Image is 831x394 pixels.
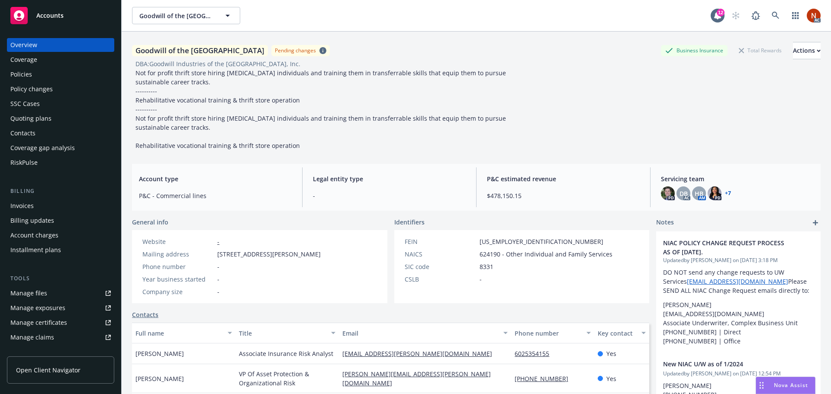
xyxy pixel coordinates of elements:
[313,191,466,200] span: -
[480,262,493,271] span: 8331
[793,42,821,59] div: Actions
[663,359,791,368] span: New NIAC U/W as of 1/2024
[10,53,37,67] div: Coverage
[142,250,214,259] div: Mailing address
[142,237,214,246] div: Website
[7,38,114,52] a: Overview
[606,374,616,383] span: Yes
[606,349,616,358] span: Yes
[7,286,114,300] a: Manage files
[7,67,114,81] a: Policies
[663,268,814,295] p: DO NOT send any change requests to UW Services Please SEND ALL NIAC Change Request emails directl...
[217,237,219,246] a: -
[515,349,556,358] a: 6025354155
[10,316,67,330] div: Manage certificates
[480,275,482,284] span: -
[217,250,321,259] span: [STREET_ADDRESS][PERSON_NAME]
[7,316,114,330] a: Manage certificates
[756,377,767,394] div: Drag to move
[10,67,32,81] div: Policies
[7,301,114,315] a: Manage exposures
[7,228,114,242] a: Account charges
[656,218,674,228] span: Notes
[747,7,764,24] a: Report a Bug
[16,365,81,375] span: Open Client Navigator
[663,238,791,256] span: NIAC POLICY CHANGE REQUEST PROCESS AS OF [DATE].
[7,156,114,170] a: RiskPulse
[7,82,114,96] a: Policy changes
[7,199,114,213] a: Invoices
[7,53,114,67] a: Coverage
[139,191,292,200] span: P&C - Commercial lines
[663,370,814,378] span: Updated by [PERSON_NAME] on [DATE] 12:54 PM
[7,243,114,257] a: Installment plans
[10,141,75,155] div: Coverage gap analysis
[275,47,316,54] div: Pending changes
[217,287,219,296] span: -
[10,112,52,125] div: Quoting plans
[132,323,235,343] button: Full name
[787,7,804,24] a: Switch app
[10,345,51,359] div: Manage BORs
[680,189,688,198] span: DB
[598,329,636,338] div: Key contact
[663,300,814,346] p: [PERSON_NAME] [EMAIL_ADDRESS][DOMAIN_NAME] Associate Underwriter, Complex Business Unit [PHONE_NU...
[7,187,114,195] div: Billing
[239,369,335,388] span: VP Of Asset Protection & Organizational Risk
[487,191,640,200] span: $478,150.15
[661,45,728,56] div: Business Insurance
[511,323,594,343] button: Phone number
[695,189,703,198] span: HB
[10,301,65,315] div: Manage exposures
[7,3,114,28] a: Accounts
[7,214,114,227] a: Billing updates
[342,370,491,387] a: [PERSON_NAME][EMAIL_ADDRESS][PERSON_NAME][DOMAIN_NAME]
[36,12,64,19] span: Accounts
[807,9,821,22] img: photo
[217,275,219,284] span: -
[656,231,821,352] div: NIAC POLICY CHANGE REQUEST PROCESS AS OF [DATE].Updatedby [PERSON_NAME] on [DATE] 3:18 PMDO NOT s...
[139,11,214,20] span: Goodwill of the [GEOGRAPHIC_DATA]
[142,275,214,284] div: Year business started
[661,186,675,200] img: photo
[339,323,511,343] button: Email
[142,262,214,271] div: Phone number
[132,7,240,24] button: Goodwill of the [GEOGRAPHIC_DATA]
[10,126,35,140] div: Contacts
[480,250,612,259] span: 624190 - Other Individual and Family Services
[810,218,821,228] a: add
[10,330,54,344] div: Manage claims
[135,374,184,383] span: [PERSON_NAME]
[342,349,499,358] a: [EMAIL_ADDRESS][PERSON_NAME][DOMAIN_NAME]
[10,199,34,213] div: Invoices
[708,186,721,200] img: photo
[725,191,731,196] a: +7
[7,141,114,155] a: Coverage gap analysis
[10,97,40,111] div: SSC Cases
[515,375,575,383] a: [PHONE_NUMBER]
[515,329,581,338] div: Phone number
[756,377,815,394] button: Nova Assist
[132,45,268,56] div: Goodwill of the [GEOGRAPHIC_DATA]
[135,59,300,68] div: DBA: Goodwill Industries of the [GEOGRAPHIC_DATA], Inc.
[661,174,814,183] span: Servicing team
[142,287,214,296] div: Company size
[774,381,808,389] span: Nova Assist
[10,38,37,52] div: Overview
[687,277,788,285] a: [EMAIL_ADDRESS][DOMAIN_NAME]
[594,323,649,343] button: Key contact
[7,330,114,344] a: Manage claims
[139,174,292,183] span: Account type
[487,174,640,183] span: P&C estimated revenue
[7,126,114,140] a: Contacts
[734,45,786,56] div: Total Rewards
[405,250,476,259] div: NAICS
[405,275,476,284] div: CSLB
[132,310,158,319] a: Contacts
[239,349,333,358] span: Associate Insurance Risk Analyst
[480,237,603,246] span: [US_EMPLOYER_IDENTIFICATION_NUMBER]
[342,329,498,338] div: Email
[10,214,54,227] div: Billing updates
[394,218,425,227] span: Identifiers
